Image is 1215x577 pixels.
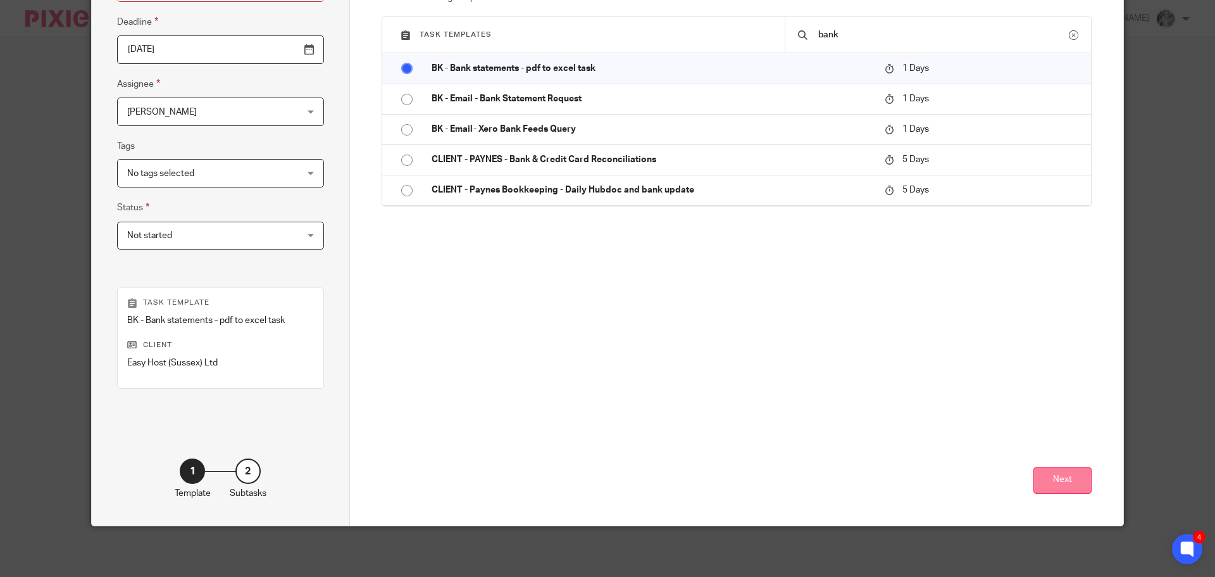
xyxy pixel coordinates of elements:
[902,155,929,164] span: 5 Days
[432,62,872,75] p: BK - Bank statements - pdf to excel task
[127,231,172,240] span: Not started
[127,108,197,117] span: [PERSON_NAME]
[127,298,314,308] p: Task template
[1193,531,1206,543] div: 4
[117,140,135,153] label: Tags
[127,314,314,327] p: BK - Bank statements - pdf to excel task
[117,200,149,215] label: Status
[117,77,160,91] label: Assignee
[127,357,314,369] p: Easy Host (Sussex) Ltd
[175,487,211,500] p: Template
[230,487,266,500] p: Subtasks
[902,64,929,73] span: 1 Days
[432,92,872,105] p: BK - Email - Bank Statement Request
[432,123,872,136] p: BK - Email- Xero Bank Feeds Query
[117,35,324,64] input: Pick a date
[902,94,929,103] span: 1 Days
[180,459,205,484] div: 1
[902,125,929,134] span: 1 Days
[117,15,158,29] label: Deadline
[127,169,194,178] span: No tags selected
[902,186,929,194] span: 5 Days
[432,153,872,166] p: CLIENT - PAYNES - Bank & Credit Card Reconciliations
[432,184,872,196] p: CLIENT - Paynes Bookkeeping - Daily Hubdoc and bank update
[235,459,261,484] div: 2
[420,31,492,38] span: Task templates
[817,28,1069,42] input: Search...
[127,340,314,350] p: Client
[1033,467,1092,494] button: Next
